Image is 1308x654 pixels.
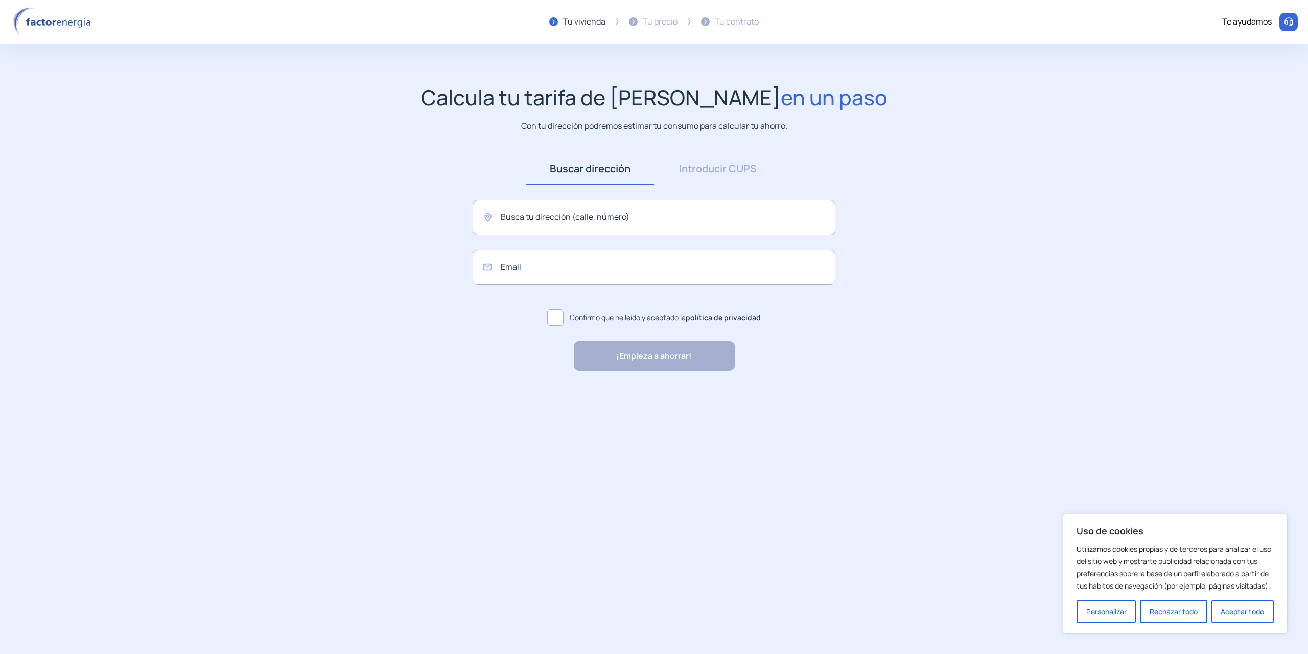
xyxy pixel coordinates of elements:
div: Te ayudamos [1222,15,1272,29]
p: Utilizamos cookies propias y de terceros para analizar el uso del sitio web y mostrarte publicida... [1077,543,1274,592]
div: Tu vivienda [563,15,605,29]
div: Uso de cookies [1063,514,1288,634]
span: en un paso [781,83,887,111]
button: Rechazar todo [1140,600,1207,623]
span: Confirmo que he leído y aceptado la [570,312,761,323]
div: Tu contrato [715,15,759,29]
div: Tu precio [643,15,678,29]
a: política de privacidad [686,312,761,322]
img: logo factor [10,7,97,37]
button: Aceptar todo [1211,600,1274,623]
img: llamar [1283,17,1294,27]
p: Uso de cookies [1077,525,1274,537]
p: Con tu dirección podremos estimar tu consumo para calcular tu ahorro. [521,120,787,132]
a: Introducir CUPS [654,153,782,185]
a: Buscar dirección [526,153,654,185]
h1: Calcula tu tarifa de [PERSON_NAME] [421,85,887,110]
button: Personalizar [1077,600,1136,623]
